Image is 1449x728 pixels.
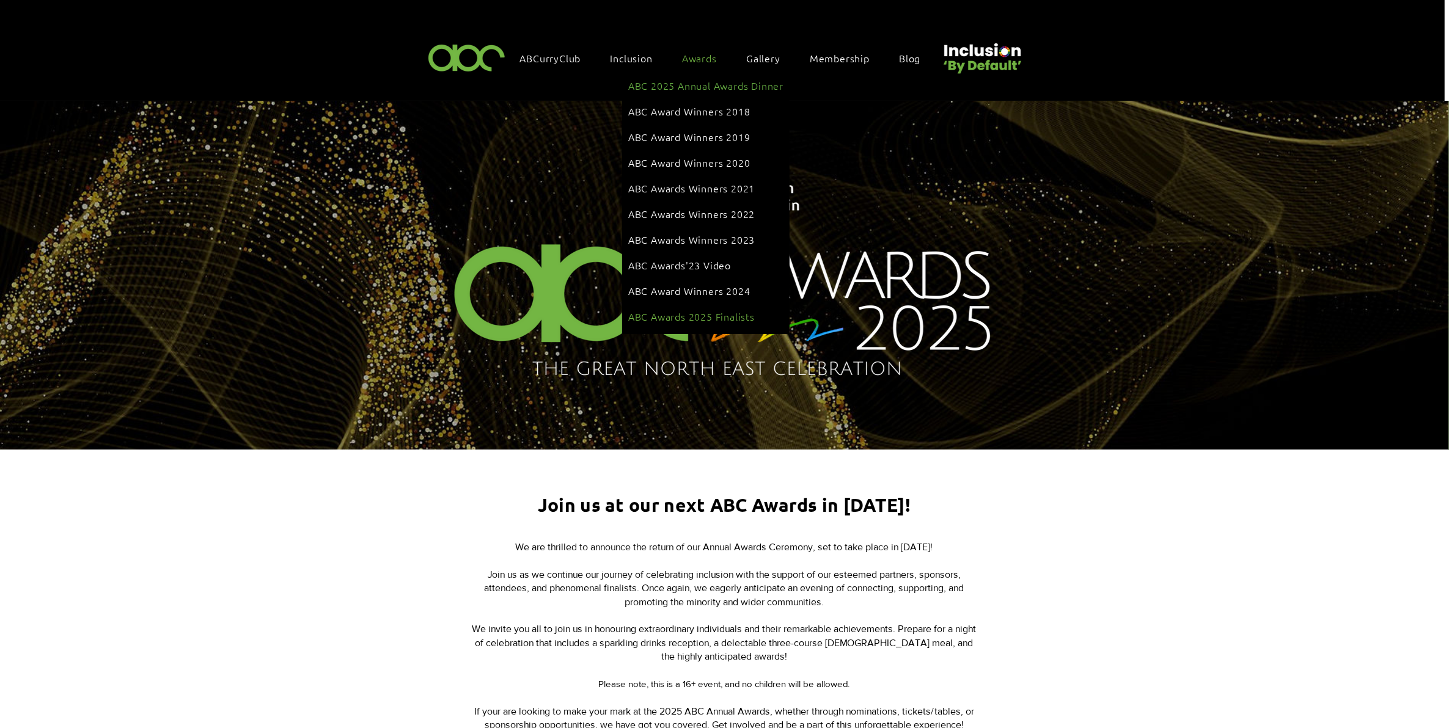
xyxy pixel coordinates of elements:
a: ABC Award Winners 2019 [628,125,783,148]
a: ABC Awards'23 Video [628,253,783,277]
a: ABC Awards Winners 2022 [628,202,783,225]
a: ABC Award Winners 2024 [628,279,783,302]
span: Membership [810,51,870,65]
span: Gallery [746,51,780,65]
span: Inclusion [611,51,653,65]
span: Join us at our next ABC Awards in [DATE]! [538,493,911,516]
a: Blog [893,45,939,71]
span: Please note, this is a 16+ event, and no children will be allowed. [599,679,850,689]
a: ABC Awards Winners 2021 [628,177,783,200]
span: ABC Awards Winners 2022 [628,207,755,220]
span: We invite you all to join us in honouring extraordinary individuals and their remarkable achievem... [472,624,977,661]
span: Join us as we continue our journey of celebrating inclusion with the support of our esteemed part... [485,569,964,607]
span: ABC Awards Winners 2021 [628,181,755,195]
nav: Site [514,45,939,71]
span: Blog [899,51,920,65]
img: Untitled design (22).png [939,33,1024,75]
div: Inclusion [604,45,671,71]
a: ABCurryClub [514,45,600,71]
a: ABC Awards 2025 Finalists [628,305,783,328]
a: ABC Awards Winners 2023 [628,228,783,251]
span: Awards [682,51,717,65]
div: Awards [622,68,790,334]
span: ABC Awards Winners 2023 [628,233,755,246]
span: ABC Award Winners 2020 [628,156,750,169]
span: ABCurryClub [520,51,581,65]
img: ABC-Logo-Blank-Background-01-01-2.png [425,39,509,75]
a: ABC Award Winners 2020 [628,151,783,174]
span: ABC Awards'23 Video [628,258,731,272]
span: ABC Awards 2025 Finalists [628,310,755,323]
div: Awards [676,45,735,71]
span: ABC 2025 Annual Awards Dinner [628,79,783,92]
a: ABC Award Winners 2018 [628,100,783,123]
a: Gallery [740,45,799,71]
span: We are thrilled to announce the return of our Annual Awards Ceremony, set to take place in [DATE]! [516,542,933,552]
a: ABC 2025 Annual Awards Dinner [628,74,783,97]
span: ABC Award Winners 2024 [628,284,750,297]
span: ABC Award Winners 2018 [628,104,750,118]
span: ABC Award Winners 2019 [628,130,750,144]
a: Membership [804,45,888,71]
img: Northern Insights Double Pager Apr 2025.png [421,164,1028,395]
